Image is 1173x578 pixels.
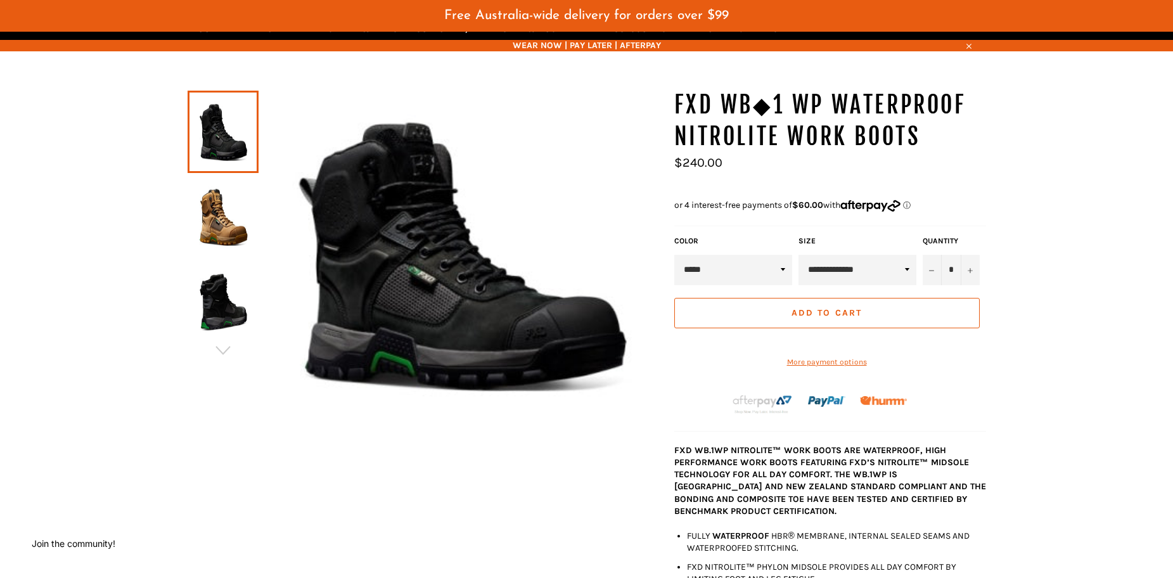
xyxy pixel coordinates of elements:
[961,255,980,285] button: Increase item quantity by one
[712,530,769,541] strong: WATERPROOF
[923,255,942,285] button: Reduce item quantity by one
[808,383,845,420] img: paypal.png
[674,89,986,152] h1: FXD WB◆1 WP Waterproof Nitrolite WORK BOOTS
[860,396,907,406] img: Humm_core_logo_RGB-01_300x60px_small_195d8312-4386-4de7-b182-0ef9b6303a37.png
[194,182,252,252] img: FXD WB◆1WP Waterproof Nitrolite WORK BOOTS - Workin' Gear
[194,267,252,337] img: FXD WB◆1WP Waterproof Nitrolite WORK BOOTS - Workin' Gear
[674,357,980,368] a: More payment options
[798,236,916,247] label: Size
[674,236,792,247] label: Color
[674,155,722,170] span: $240.00
[259,89,662,419] img: FXD WB◆1WP Waterproof Nitrolite WORK BOOTS - Workin' Gear
[731,394,793,415] img: Afterpay-Logo-on-dark-bg_large.png
[674,298,980,328] button: Add to Cart
[188,39,986,51] span: WEAR NOW | PAY LATER | AFTERPAY
[32,538,115,549] button: Join the community!
[444,9,729,22] span: Free Australia-wide delivery for orders over $99
[923,236,980,247] label: Quantity
[687,530,986,555] li: FULLY HBR® MEMBRANE, INTERNAL SEALED SEAMS AND WATERPROOFED STITCHING.
[674,445,986,517] strong: FXD WB.1WP NITROLITE™ WORK BOOTS ARE WATERPROOF, HIGH PERFORMANCE WORK BOOTS FEATURING FXD’S NITR...
[792,307,862,318] span: Add to Cart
